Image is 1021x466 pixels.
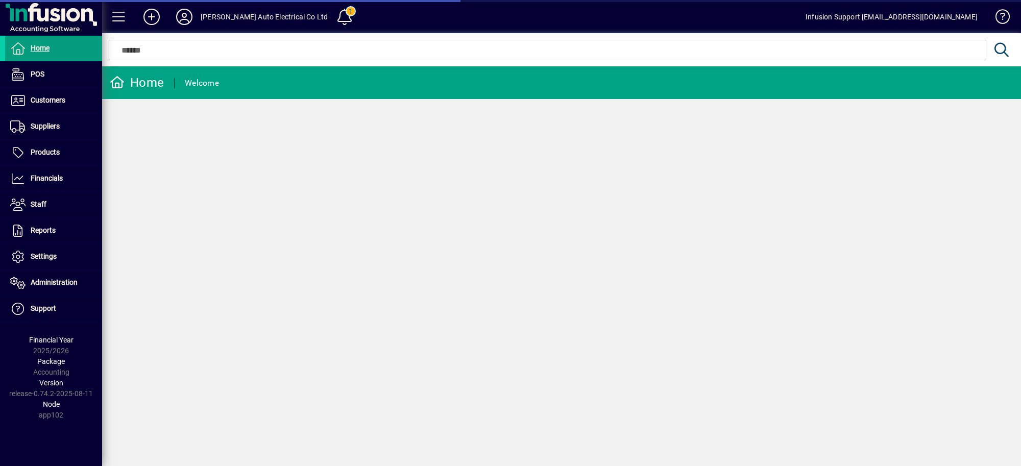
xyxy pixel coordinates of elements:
span: Version [39,379,63,387]
span: Financials [31,174,63,182]
span: Staff [31,200,46,208]
a: POS [5,62,102,87]
a: Staff [5,192,102,217]
span: Node [43,400,60,408]
a: Suppliers [5,114,102,139]
a: Customers [5,88,102,113]
div: [PERSON_NAME] Auto Electrical Co Ltd [201,9,328,25]
span: Reports [31,226,56,234]
div: Infusion Support [EMAIL_ADDRESS][DOMAIN_NAME] [806,9,978,25]
a: Reports [5,218,102,243]
span: Customers [31,96,65,104]
span: Products [31,148,60,156]
span: Financial Year [29,336,74,344]
span: Suppliers [31,122,60,130]
div: Home [110,75,164,91]
button: Profile [168,8,201,26]
button: Add [135,8,168,26]
a: Products [5,140,102,165]
a: Settings [5,244,102,269]
a: Financials [5,166,102,191]
span: Settings [31,252,57,260]
div: Welcome [185,75,219,91]
a: Administration [5,270,102,296]
span: Package [37,357,65,365]
a: Knowledge Base [988,2,1008,35]
a: Support [5,296,102,322]
span: POS [31,70,44,78]
span: Home [31,44,50,52]
span: Administration [31,278,78,286]
span: Support [31,304,56,312]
